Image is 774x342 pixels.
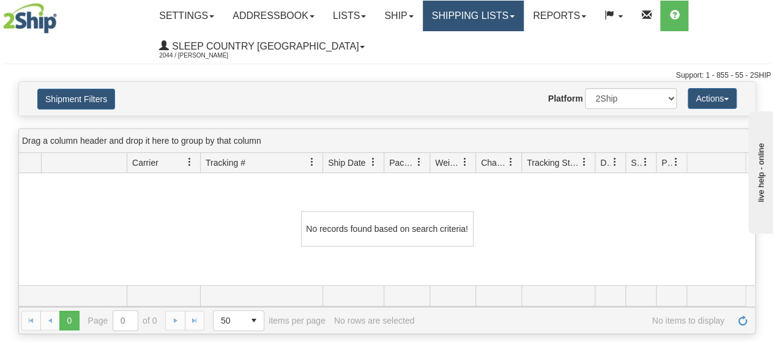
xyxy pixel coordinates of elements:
a: Refresh [733,311,753,330]
a: Ship [375,1,422,31]
a: Ship Date filter column settings [363,152,384,173]
a: Shipping lists [423,1,524,31]
span: Shipment Issues [631,157,641,169]
a: Tracking # filter column settings [302,152,322,173]
span: items per page [213,310,326,331]
a: Pickup Status filter column settings [666,152,687,173]
div: No rows are selected [334,316,415,325]
span: Carrier [132,157,158,169]
span: Delivery Status [600,157,611,169]
div: grid grouping header [19,129,755,153]
iframe: chat widget [746,108,773,233]
span: Tracking # [206,157,245,169]
div: live help - online [9,10,113,20]
a: Carrier filter column settings [179,152,200,173]
a: Addressbook [223,1,324,31]
a: Tracking Status filter column settings [574,152,595,173]
a: Sleep Country [GEOGRAPHIC_DATA] 2044 / [PERSON_NAME] [150,31,374,62]
span: Page sizes drop down [213,310,264,331]
div: No records found based on search criteria! [301,211,474,247]
span: Tracking Status [527,157,580,169]
span: 50 [221,314,237,327]
label: Platform [548,92,583,105]
span: Page of 0 [88,310,157,331]
a: Delivery Status filter column settings [605,152,625,173]
img: logo2044.jpg [3,3,57,34]
span: Pickup Status [661,157,672,169]
a: Settings [150,1,223,31]
a: Charge filter column settings [500,152,521,173]
span: Sleep Country [GEOGRAPHIC_DATA] [169,41,359,51]
a: Reports [524,1,595,31]
div: Support: 1 - 855 - 55 - 2SHIP [3,70,771,81]
a: Shipment Issues filter column settings [635,152,656,173]
span: Charge [481,157,507,169]
span: Page 0 [59,311,79,330]
a: Packages filter column settings [409,152,430,173]
span: Ship Date [328,157,365,169]
span: No items to display [423,316,724,325]
span: select [244,311,264,330]
button: Shipment Filters [37,89,115,110]
button: Actions [688,88,737,109]
a: Weight filter column settings [455,152,475,173]
span: 2044 / [PERSON_NAME] [159,50,251,62]
span: Packages [389,157,415,169]
span: Weight [435,157,461,169]
a: Lists [324,1,375,31]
